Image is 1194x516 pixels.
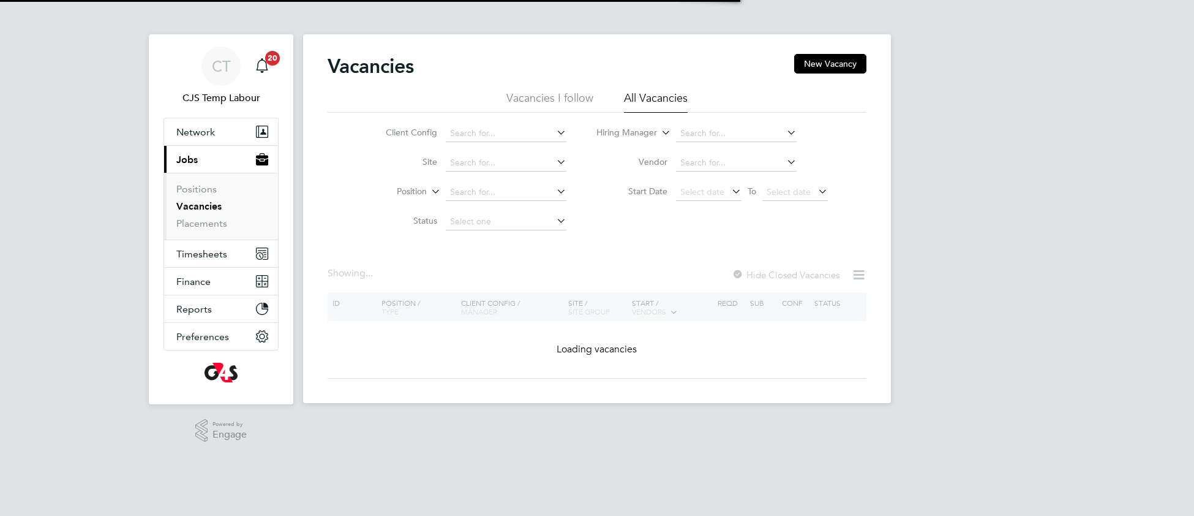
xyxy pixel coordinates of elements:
[164,268,278,295] button: Finance
[767,186,811,197] span: Select date
[195,419,247,442] a: Powered byEngage
[176,183,217,195] a: Positions
[176,218,227,229] a: Placements
[328,54,414,78] h2: Vacancies
[164,173,278,240] div: Jobs
[356,186,427,198] label: Position
[163,91,279,105] span: CJS Temp Labour
[328,267,375,280] div: Showing
[587,127,657,139] label: Hiring Manager
[506,91,593,113] li: Vacancies I follow
[164,118,278,145] button: Network
[149,34,293,404] nav: Main navigation
[676,125,797,142] input: Search for...
[176,200,222,212] a: Vacancies
[446,213,566,230] input: Select one
[794,54,866,74] button: New Vacancy
[265,51,280,66] span: 20
[367,215,437,226] label: Status
[597,156,667,167] label: Vendor
[212,419,247,430] span: Powered by
[367,127,437,138] label: Client Config
[212,58,231,74] span: CT
[446,184,566,201] input: Search for...
[366,267,373,279] span: ...
[176,276,211,287] span: Finance
[680,186,724,197] span: Select date
[446,125,566,142] input: Search for...
[176,331,229,343] span: Preferences
[732,269,839,281] label: Hide Closed Vacancies
[212,430,247,440] span: Engage
[164,323,278,350] button: Preferences
[205,363,238,382] img: g4s-logo-retina.png
[676,154,797,172] input: Search for...
[176,303,212,315] span: Reports
[176,126,215,138] span: Network
[164,295,278,322] button: Reports
[176,248,227,260] span: Timesheets
[446,154,566,172] input: Search for...
[250,47,274,86] a: 20
[367,156,437,167] label: Site
[163,47,279,105] a: CTCJS Temp Labour
[176,154,198,165] span: Jobs
[744,183,760,199] span: To
[624,91,688,113] li: All Vacancies
[597,186,667,197] label: Start Date
[163,363,279,382] a: Go to home page
[164,240,278,267] button: Timesheets
[164,146,278,173] button: Jobs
